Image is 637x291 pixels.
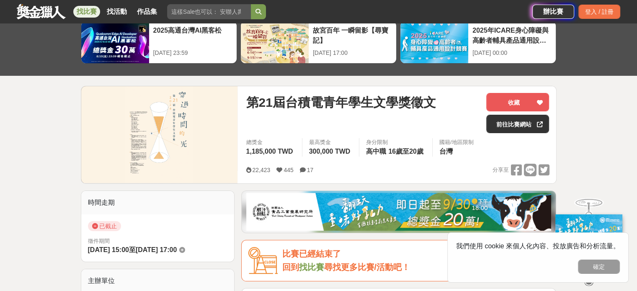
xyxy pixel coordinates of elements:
div: 2025年ICARE身心障礙與高齡者輔具產品通用設計競賽 [472,26,552,44]
img: Icon [248,247,278,274]
span: 第21屆台積電青年學生文學獎徵文 [246,93,436,112]
a: 找比賽 [73,6,100,18]
div: 國籍/地區限制 [439,138,474,147]
span: 16歲至20歲 [388,148,423,155]
div: 2025高通台灣AI黑客松 [153,26,232,44]
span: 最高獎金 [309,138,353,147]
a: 2025高通台灣AI黑客松[DATE] 23:59 [81,21,237,64]
span: 台灣 [439,148,453,155]
div: [DATE] 23:59 [153,49,232,57]
input: 這樣Sale也可以： 安聯人壽創意銷售法募集 [167,4,251,19]
span: 22,423 [252,167,270,173]
span: 總獎金 [246,138,295,147]
span: [DATE] 17:00 [136,246,177,253]
div: 故宮百年 一瞬留影【尋寶記】 [313,26,392,44]
span: 我們使用 cookie 來個人化內容、投放廣告和分析流量。 [456,242,620,250]
a: 作品集 [134,6,160,18]
img: b0ef2173-5a9d-47ad-b0e3-de335e335c0a.jpg [246,193,551,231]
span: 1,185,000 TWD [246,148,293,155]
span: 300,000 TWD [309,148,351,155]
img: ff197300-f8ee-455f-a0ae-06a3645bc375.jpg [555,214,622,270]
div: 比賽已經結束了 [282,247,549,261]
span: 445 [284,167,293,173]
button: 確定 [578,260,620,274]
span: 已截止 [88,221,121,231]
span: 高中職 [366,148,386,155]
a: 故宮百年 一瞬留影【尋寶記】[DATE] 17:00 [240,21,397,64]
a: 前往比賽網站 [486,115,549,133]
span: 17 [307,167,314,173]
a: 2025年ICARE身心障礙與高齡者輔具產品通用設計競賽[DATE] 00:00 [400,21,556,64]
button: 收藏 [486,93,549,111]
span: 徵件期間 [88,238,110,244]
a: 找活動 [103,6,130,18]
div: [DATE] 17:00 [313,49,392,57]
a: 找比賽 [299,263,324,272]
span: 尋找更多比賽/活動吧！ [324,263,410,272]
div: 登入 / 註冊 [578,5,620,19]
div: 身分限制 [366,138,426,147]
span: 分享至 [492,164,508,176]
div: 時間走期 [81,191,235,214]
span: 回到 [282,263,299,272]
a: 辦比賽 [532,5,574,19]
img: Cover Image [81,86,238,183]
span: [DATE] 15:00 [88,246,129,253]
span: 至 [129,246,136,253]
div: [DATE] 00:00 [472,49,552,57]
